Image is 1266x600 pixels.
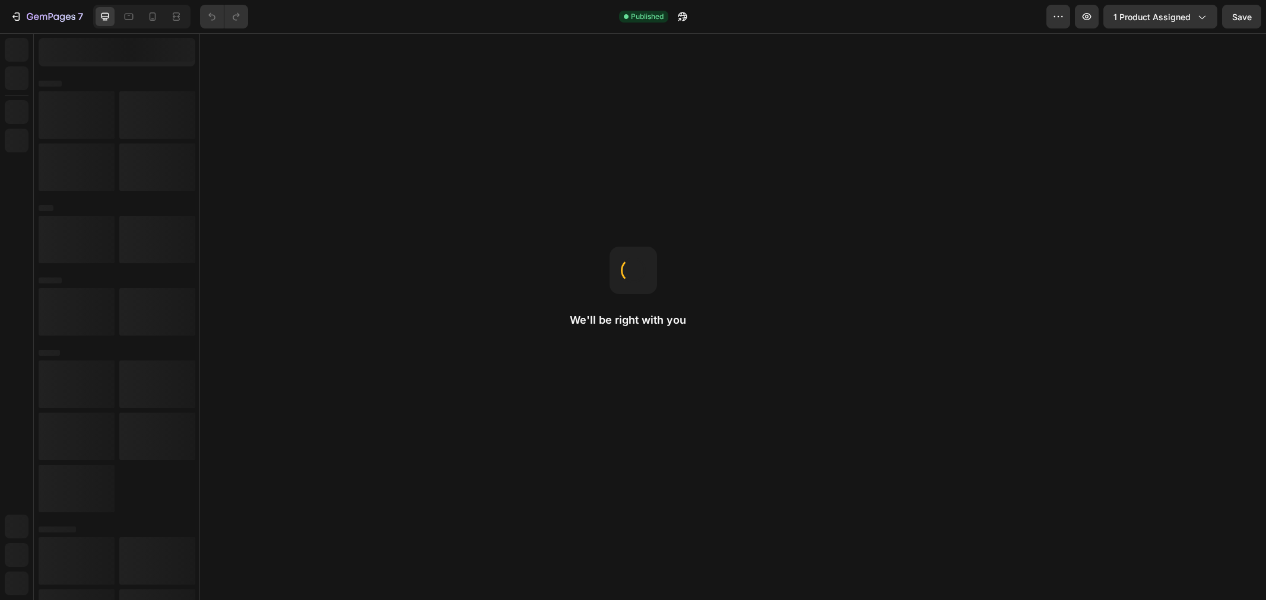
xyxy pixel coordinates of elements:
h2: We'll be right with you [570,313,697,327]
button: 1 product assigned [1103,5,1217,28]
p: 7 [78,9,83,24]
div: Undo/Redo [200,5,248,28]
span: 1 product assigned [1113,11,1191,23]
span: Published [631,11,664,22]
button: Save [1222,5,1261,28]
button: 7 [5,5,88,28]
span: Save [1232,12,1252,22]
